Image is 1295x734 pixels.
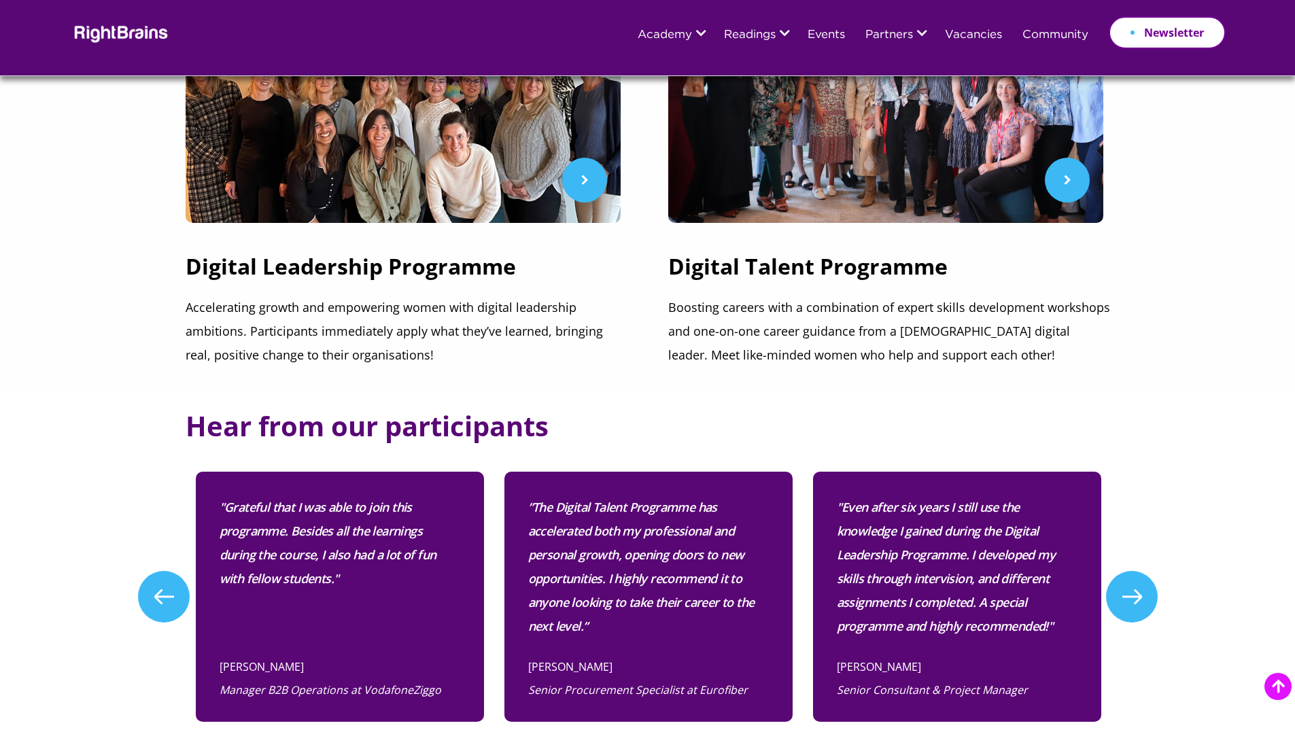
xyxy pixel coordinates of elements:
a: Events [808,29,845,41]
span: Senior Consultant & Project Manager [837,675,1077,698]
a: Partners [865,29,913,41]
p: Accelerating growth and empowering women with digital leadership ambitions. Participants immediat... [186,296,627,367]
a: Academy [638,29,692,41]
span: Senior Procurement Specialist at Eurofiber [528,675,769,698]
a: Vacancies [945,29,1002,41]
p: "Grateful that I was able to join this programme. Besides all the learnings during the course, I ... [220,495,460,601]
span: Manager B2B Operations at VodafoneZiggo [220,675,460,698]
a: Digital Talent Programme [668,251,1110,296]
h2: Hear from our participants [186,408,549,444]
p: Boosting careers with a combination of expert skills development workshops and one-on-one career ... [668,296,1110,367]
a: Newsletter [1109,16,1226,49]
img: Rightbrains [70,23,169,43]
span: [PERSON_NAME] [528,659,769,675]
button: Previous [138,571,190,623]
button: Next [1106,571,1158,623]
p: ”The Digital Talent Programme has accelerated both my professional and personal growth, opening d... [528,495,769,648]
a: Digital Leadership Programme [186,251,627,296]
p: "Even after six years I still use the knowledge I gained during the Digital Leadership Programme.... [837,495,1077,648]
a: Readings [724,29,776,41]
a: Community [1022,29,1088,41]
span: [PERSON_NAME] [220,659,460,675]
span: [PERSON_NAME] [837,659,1077,675]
